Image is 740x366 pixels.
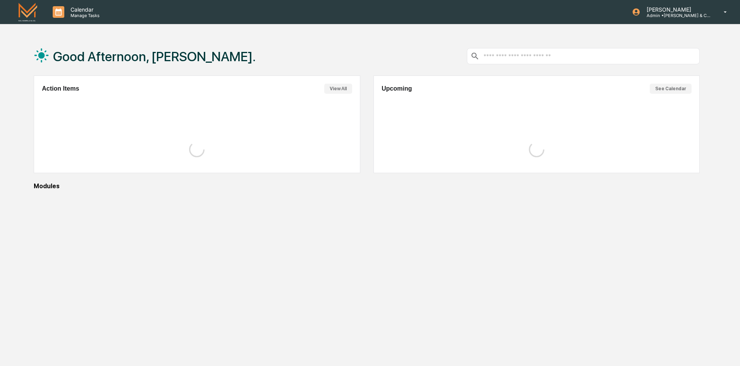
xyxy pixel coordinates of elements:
div: Modules [34,182,700,190]
h1: Good Afternoon, [PERSON_NAME]. [53,49,256,64]
button: See Calendar [650,84,692,94]
p: Admin • [PERSON_NAME] & Co. - BD [640,13,712,18]
button: View All [324,84,352,94]
h2: Action Items [42,85,79,92]
p: Manage Tasks [64,13,103,18]
img: logo [19,3,37,21]
h2: Upcoming [382,85,412,92]
p: [PERSON_NAME] [640,6,712,13]
p: Calendar [64,6,103,13]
